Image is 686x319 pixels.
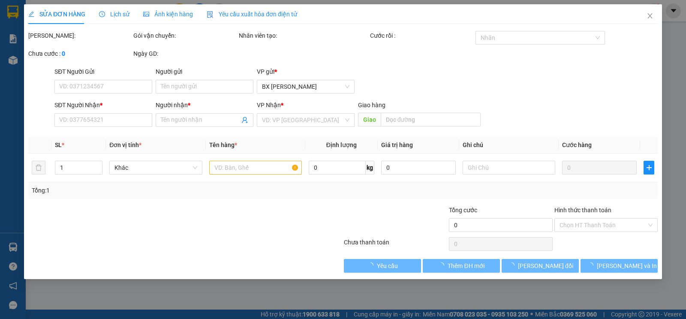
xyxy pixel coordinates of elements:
[381,141,413,148] span: Giá trị hàng
[7,28,76,38] div: ĐỨC
[99,11,105,17] span: clock-circle
[344,259,421,273] button: Yêu cầu
[518,261,573,271] span: [PERSON_NAME] đổi
[32,186,265,195] div: Tổng: 1
[358,102,385,108] span: Giao hàng
[109,141,141,148] span: Đơn vị tính
[82,7,151,18] div: An Sương
[133,49,237,58] div: Ngày GD:
[239,31,369,40] div: Nhân viên tạo:
[638,4,662,28] button: Close
[209,161,302,175] input: VD: Bàn, Ghế
[366,161,374,175] span: kg
[562,141,592,148] span: Cước hàng
[597,261,657,271] span: [PERSON_NAME] và In
[644,161,654,175] button: plus
[133,31,237,40] div: Gói vận chuyển:
[562,161,637,175] input: 0
[554,207,611,214] label: Hình thức thanh toán
[143,11,149,17] span: picture
[377,261,398,271] span: Yêu cầu
[54,100,152,110] div: SĐT Người Nhận
[423,259,500,273] button: Thêm ĐH mới
[508,262,518,268] span: loading
[241,117,248,123] span: user-add
[156,100,253,110] div: Người nhận
[55,141,62,148] span: SL
[463,161,555,175] input: Ghi Chú
[6,56,20,65] span: CR :
[262,80,349,93] span: BX Tân Châu
[209,141,237,148] span: Tên hàng
[367,262,377,268] span: loading
[459,137,559,153] th: Ghi chú
[28,49,132,58] div: Chưa cước :
[370,31,473,40] div: Cước rồi :
[207,11,214,18] img: icon
[28,11,34,17] span: edit
[257,102,281,108] span: VP Nhận
[82,28,151,40] div: 0962897746
[7,7,76,28] div: BX [PERSON_NAME]
[28,31,132,40] div: [PERSON_NAME]:
[257,67,355,76] div: VP gửi
[448,261,484,271] span: Thêm ĐH mới
[581,259,658,273] button: [PERSON_NAME] và In
[143,11,193,18] span: Ảnh kiện hàng
[54,67,152,76] div: SĐT Người Gửi
[449,207,477,214] span: Tổng cước
[7,8,21,17] span: Gửi:
[502,259,579,273] button: [PERSON_NAME] đổi
[207,11,297,18] span: Yêu cầu xuất hóa đơn điện tử
[28,11,85,18] span: SỬA ĐƠN HÀNG
[587,262,597,268] span: loading
[82,18,151,28] div: TOÀN
[438,262,448,268] span: loading
[326,141,357,148] span: Định lượng
[32,161,45,175] button: delete
[358,113,381,126] span: Giao
[7,38,76,50] div: 0985589134
[343,238,448,253] div: Chưa thanh toán
[6,55,77,66] div: 30.000
[114,161,197,174] span: Khác
[82,8,102,17] span: Nhận:
[62,50,65,57] b: 0
[381,113,481,126] input: Dọc đường
[644,164,654,171] span: plus
[99,11,129,18] span: Lịch sử
[156,67,253,76] div: Người gửi
[647,12,653,19] span: close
